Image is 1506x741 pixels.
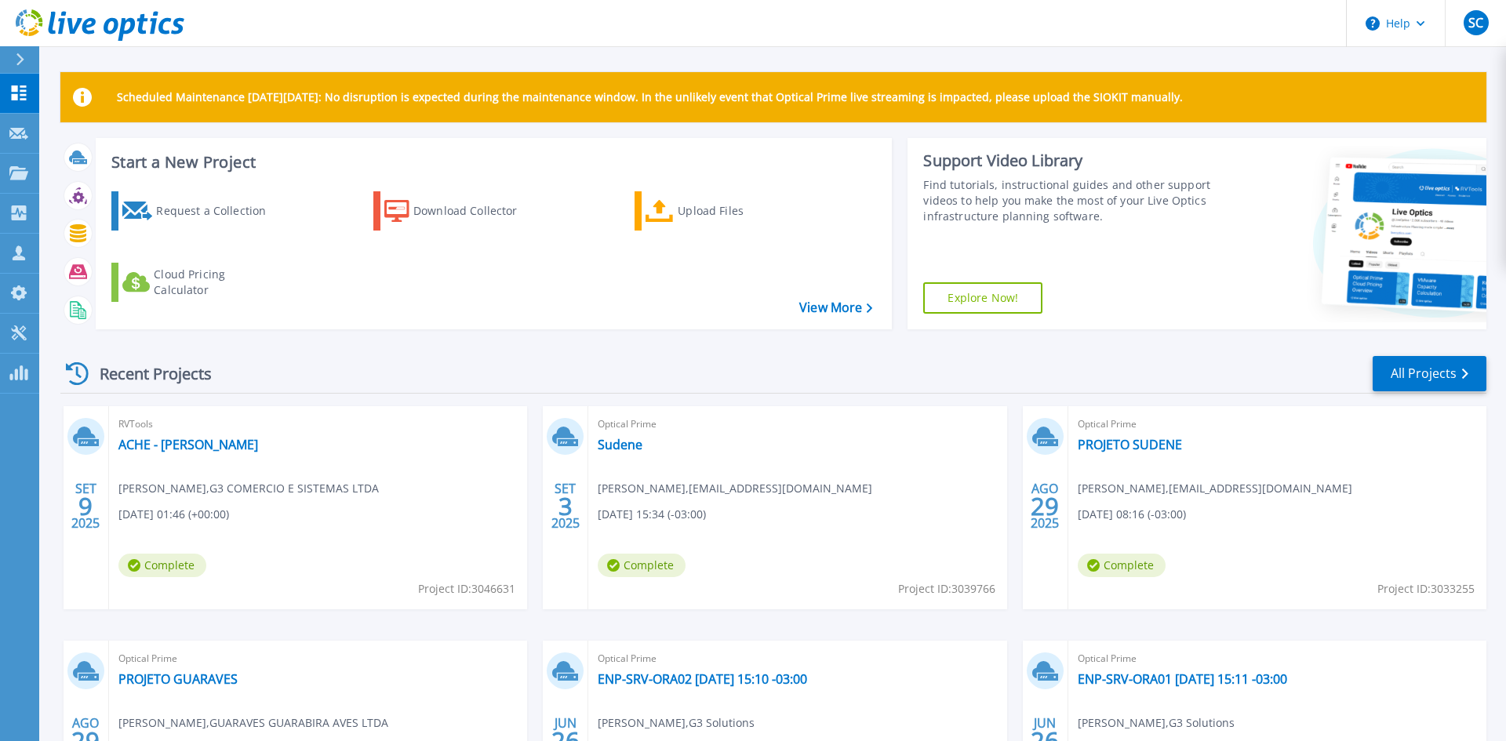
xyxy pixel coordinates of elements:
[111,191,286,231] a: Request a Collection
[418,580,515,598] span: Project ID: 3046631
[118,437,258,452] a: ACHE - [PERSON_NAME]
[1078,650,1477,667] span: Optical Prime
[1377,580,1475,598] span: Project ID: 3033255
[118,554,206,577] span: Complete
[118,416,518,433] span: RVTools
[898,580,995,598] span: Project ID: 3039766
[1078,714,1235,732] span: [PERSON_NAME] , G3 Solutions
[60,354,233,393] div: Recent Projects
[111,263,286,302] a: Cloud Pricing Calculator
[1468,16,1483,29] span: SC
[598,671,807,687] a: ENP-SRV-ORA02 [DATE] 15:10 -03:00
[598,480,872,497] span: [PERSON_NAME] , [EMAIL_ADDRESS][DOMAIN_NAME]
[118,650,518,667] span: Optical Prime
[1031,499,1059,513] span: 29
[558,499,573,513] span: 3
[1373,356,1486,391] a: All Projects
[154,267,279,298] div: Cloud Pricing Calculator
[373,191,548,231] a: Download Collector
[413,195,539,227] div: Download Collector
[635,191,809,231] a: Upload Files
[1078,554,1166,577] span: Complete
[598,714,755,732] span: [PERSON_NAME] , G3 Solutions
[923,151,1218,171] div: Support Video Library
[118,714,388,732] span: [PERSON_NAME] , GUARAVES GUARABIRA AVES LTDA
[118,480,379,497] span: [PERSON_NAME] , G3 COMERCIO E SISTEMAS LTDA
[111,154,872,171] h3: Start a New Project
[1078,416,1477,433] span: Optical Prime
[799,300,872,315] a: View More
[1078,480,1352,497] span: [PERSON_NAME] , [EMAIL_ADDRESS][DOMAIN_NAME]
[1078,671,1287,687] a: ENP-SRV-ORA01 [DATE] 15:11 -03:00
[598,650,997,667] span: Optical Prime
[156,195,282,227] div: Request a Collection
[598,437,642,452] a: Sudene
[1030,478,1060,535] div: AGO 2025
[117,91,1183,104] p: Scheduled Maintenance [DATE][DATE]: No disruption is expected during the maintenance window. In t...
[1078,506,1186,523] span: [DATE] 08:16 (-03:00)
[78,499,93,513] span: 9
[598,416,997,433] span: Optical Prime
[1078,437,1182,452] a: PROJETO SUDENE
[923,282,1042,314] a: Explore Now!
[598,506,706,523] span: [DATE] 15:34 (-03:00)
[678,195,803,227] div: Upload Files
[598,554,686,577] span: Complete
[551,478,580,535] div: SET 2025
[118,671,238,687] a: PROJETO GUARAVES
[118,506,229,523] span: [DATE] 01:46 (+00:00)
[923,177,1218,224] div: Find tutorials, instructional guides and other support videos to help you make the most of your L...
[71,478,100,535] div: SET 2025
